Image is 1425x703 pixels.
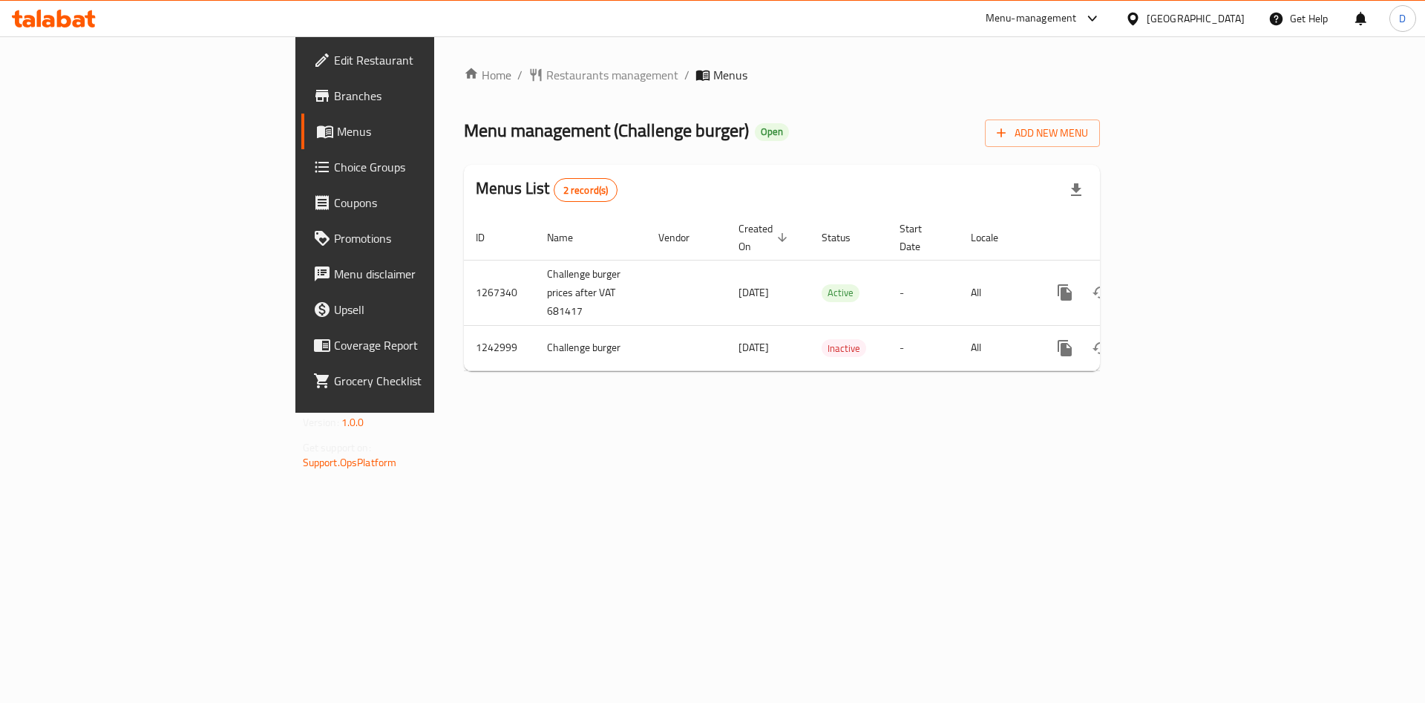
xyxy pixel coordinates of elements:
span: 2 record(s) [554,183,617,197]
span: Coupons [334,194,522,212]
a: Choice Groups [301,149,534,185]
span: Menu management ( Challenge burger ) [464,114,749,147]
span: ID [476,229,504,246]
div: Total records count [554,178,618,202]
div: Open [755,123,789,141]
a: Menus [301,114,534,149]
span: Created On [738,220,792,255]
span: Vendor [658,229,709,246]
span: 1.0.0 [341,413,364,432]
span: Inactive [822,340,866,357]
nav: breadcrumb [464,66,1100,84]
td: All [959,325,1035,370]
div: Active [822,284,859,302]
td: - [888,325,959,370]
a: Menu disclaimer [301,256,534,292]
li: / [684,66,689,84]
button: more [1047,275,1083,310]
span: Active [822,284,859,301]
div: Inactive [822,339,866,357]
span: Grocery Checklist [334,372,522,390]
span: Status [822,229,870,246]
h2: Menus List [476,177,617,202]
span: Open [755,125,789,138]
span: Menus [713,66,747,84]
span: Version: [303,413,339,432]
span: Locale [971,229,1018,246]
span: D [1399,10,1406,27]
div: Export file [1058,172,1094,208]
span: Menu disclaimer [334,265,522,283]
a: Edit Restaurant [301,42,534,78]
span: [DATE] [738,338,769,357]
span: Edit Restaurant [334,51,522,69]
td: - [888,260,959,325]
span: Branches [334,87,522,105]
a: Grocery Checklist [301,363,534,399]
span: Restaurants management [546,66,678,84]
a: Coverage Report [301,327,534,363]
button: Change Status [1083,275,1118,310]
button: more [1047,330,1083,366]
span: Promotions [334,229,522,247]
button: Add New Menu [985,120,1100,147]
td: All [959,260,1035,325]
span: Upsell [334,301,522,318]
span: Name [547,229,592,246]
span: [DATE] [738,283,769,302]
span: Choice Groups [334,158,522,176]
th: Actions [1035,215,1202,261]
span: Menus [337,122,522,140]
button: Change Status [1083,330,1118,366]
span: Start Date [900,220,941,255]
a: Coupons [301,185,534,220]
a: Support.OpsPlatform [303,453,397,472]
span: Get support on: [303,438,371,457]
span: Add New Menu [997,124,1088,143]
a: Upsell [301,292,534,327]
table: enhanced table [464,215,1202,371]
a: Restaurants management [528,66,678,84]
td: Challenge burger prices after VAT 681417 [535,260,646,325]
a: Promotions [301,220,534,256]
div: [GEOGRAPHIC_DATA] [1147,10,1245,27]
a: Branches [301,78,534,114]
div: Menu-management [986,10,1077,27]
span: Coverage Report [334,336,522,354]
td: Challenge burger [535,325,646,370]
